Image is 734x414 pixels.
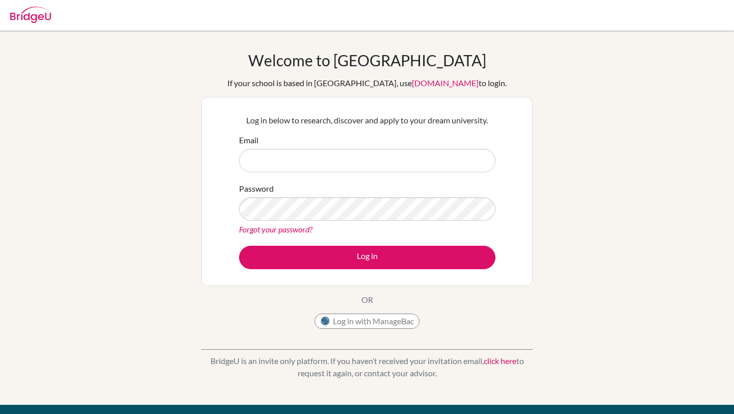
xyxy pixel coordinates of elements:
button: Log in with ManageBac [314,314,420,329]
div: If your school is based in [GEOGRAPHIC_DATA], use to login. [227,77,507,89]
h1: Welcome to [GEOGRAPHIC_DATA] [248,51,486,69]
label: Password [239,183,274,195]
img: Bridge-U [10,7,51,23]
label: Email [239,134,258,146]
a: [DOMAIN_NAME] [412,78,479,88]
p: OR [361,294,373,306]
p: BridgeU is an invite only platform. If you haven’t received your invitation email, to request it ... [201,355,533,379]
a: Forgot your password? [239,224,312,234]
button: Log in [239,246,495,269]
p: Log in below to research, discover and apply to your dream university. [239,114,495,126]
a: click here [484,356,516,366]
